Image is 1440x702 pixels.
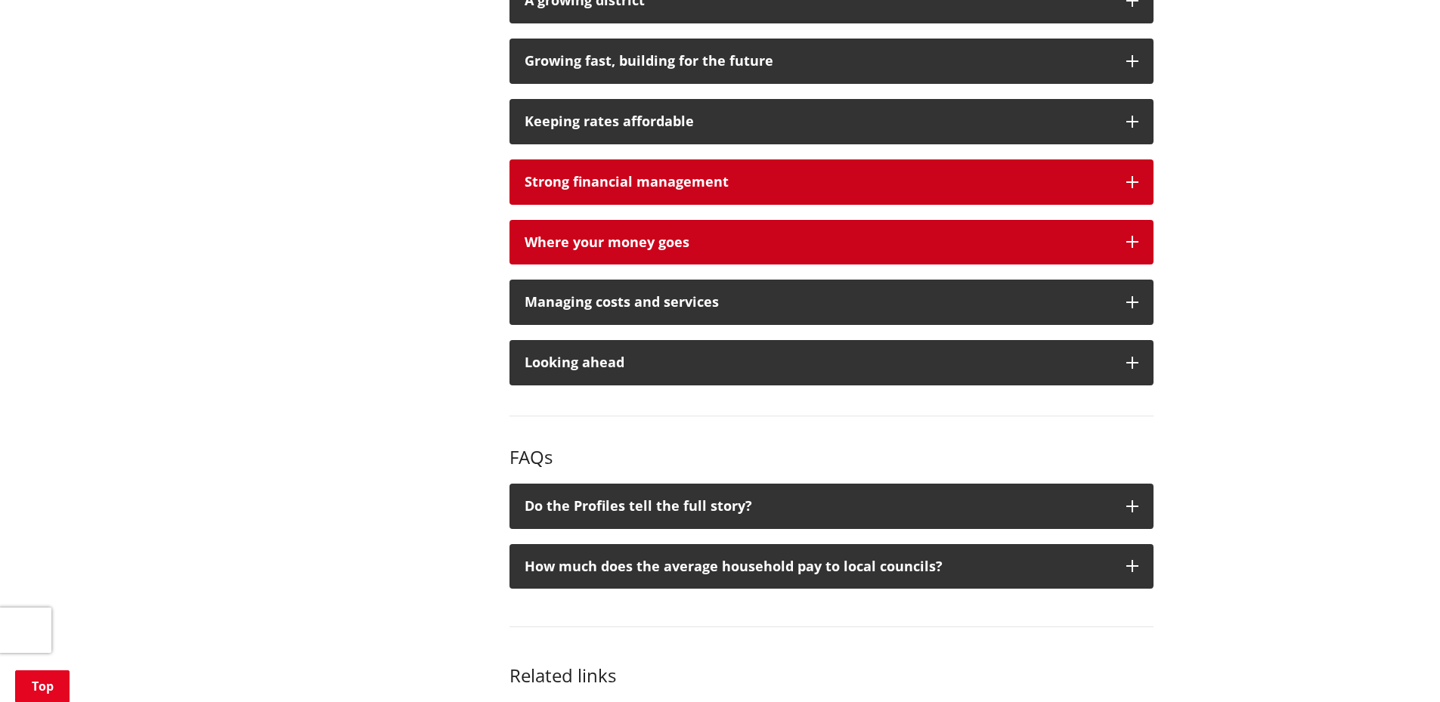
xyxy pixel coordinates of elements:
[509,99,1154,144] button: Keeping rates affordable
[509,220,1154,265] button: Where your money goes
[1370,639,1425,693] iframe: Messenger Launcher
[525,54,1111,69] div: Growing fast, building for the future
[509,484,1154,529] button: Do the Profiles tell the full story?
[509,39,1154,84] button: Growing fast, building for the future
[509,280,1154,325] button: Managing costs and services
[525,295,1111,310] div: Managing costs and services
[525,355,1111,370] div: Looking ahead
[525,499,1111,514] div: Do the Profiles tell the full story?
[525,114,1111,129] div: Keeping rates affordable
[525,235,1111,250] div: Where your money goes
[509,447,1154,469] h3: FAQs
[525,559,1111,574] div: How much does the average household pay to local councils?
[525,175,1111,190] div: Strong financial management
[509,159,1154,205] button: Strong financial management
[509,340,1154,385] button: Looking ahead
[509,665,1154,687] h3: Related links
[509,544,1154,589] button: How much does the average household pay to local councils?
[15,670,70,702] a: Top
